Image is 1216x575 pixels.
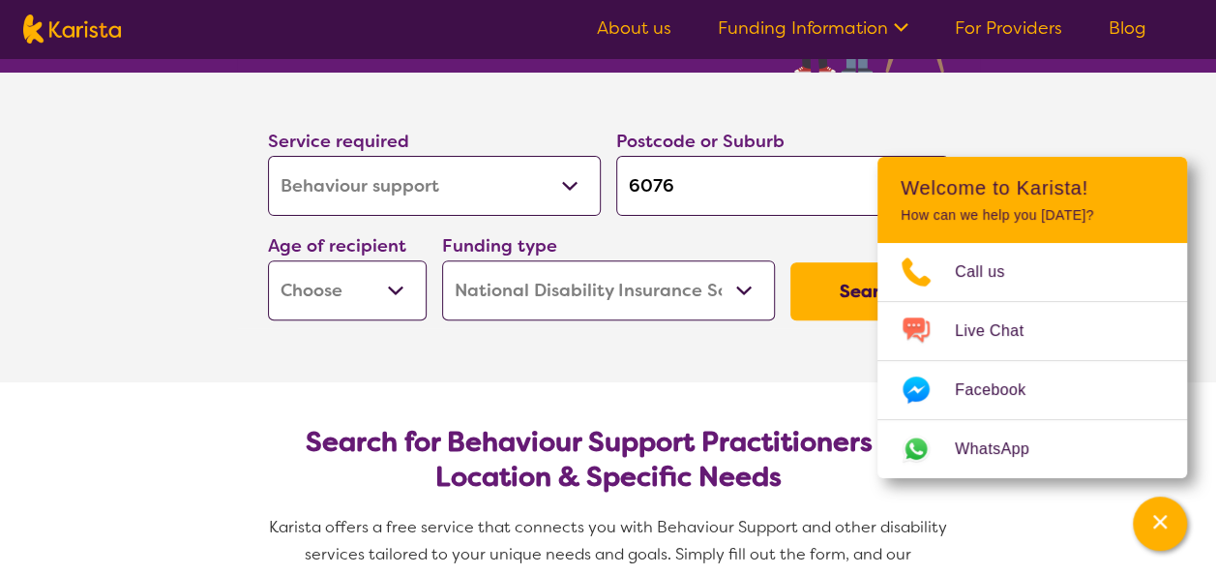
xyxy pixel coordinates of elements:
[23,15,121,44] img: Karista logo
[718,16,908,40] a: Funding Information
[1109,16,1146,40] a: Blog
[442,234,557,257] label: Funding type
[901,176,1164,199] h2: Welcome to Karista!
[283,425,934,495] h2: Search for Behaviour Support Practitioners by Location & Specific Needs
[268,130,409,153] label: Service required
[877,243,1187,478] ul: Choose channel
[955,376,1049,405] span: Facebook
[268,234,406,257] label: Age of recipient
[790,262,949,320] button: Search
[955,257,1028,287] span: Call us
[955,317,1047,346] span: Live Chat
[877,157,1187,478] div: Channel Menu
[597,16,671,40] a: About us
[1133,497,1187,551] button: Channel Menu
[616,130,785,153] label: Postcode or Suburb
[901,207,1164,224] p: How can we help you [DATE]?
[955,16,1062,40] a: For Providers
[616,156,949,216] input: Type
[955,435,1053,464] span: WhatsApp
[877,420,1187,478] a: Web link opens in a new tab.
